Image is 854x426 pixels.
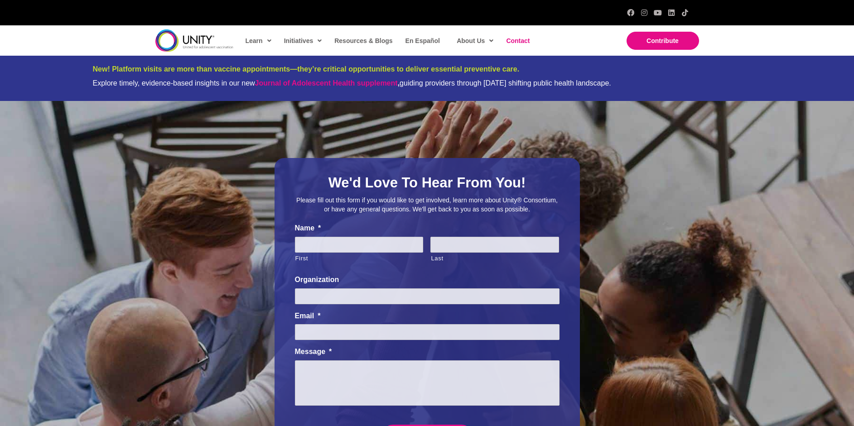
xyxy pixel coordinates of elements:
[654,9,661,16] a: YouTube
[255,79,400,87] strong: ,
[506,37,530,44] span: Contact
[641,9,648,16] a: Instagram
[431,253,559,264] label: Last
[681,9,689,16] a: TikTok
[93,65,520,73] span: New! Platform visits are more than vaccine appointments—they’re critical opportunities to deliver...
[668,9,675,16] a: LinkedIn
[255,79,398,87] a: Journal of Adolescent Health supplement
[401,30,444,51] a: En Español
[452,30,497,51] a: About Us
[627,9,634,16] a: Facebook
[295,253,424,264] label: First
[295,196,560,214] p: Please fill out this form if you would like to get involved, learn more about Unity® Consortium, ...
[405,37,440,44] span: En Español
[284,34,322,48] span: Initiatives
[647,37,679,44] span: Contribute
[295,224,560,233] label: Name
[330,30,396,51] a: Resources & Blogs
[155,29,233,52] img: unity-logo-dark
[93,79,762,87] div: Explore timely, evidence-based insights in our new guiding providers through [DATE] shifting publ...
[502,30,533,51] a: Contact
[457,34,493,48] span: About Us
[627,32,699,50] a: Contribute
[246,34,271,48] span: Learn
[295,311,560,321] label: Email
[334,37,392,44] span: Resources & Blogs
[295,275,560,285] label: Organization
[328,175,526,191] span: We'd Love To Hear From You!
[295,347,560,357] label: Message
